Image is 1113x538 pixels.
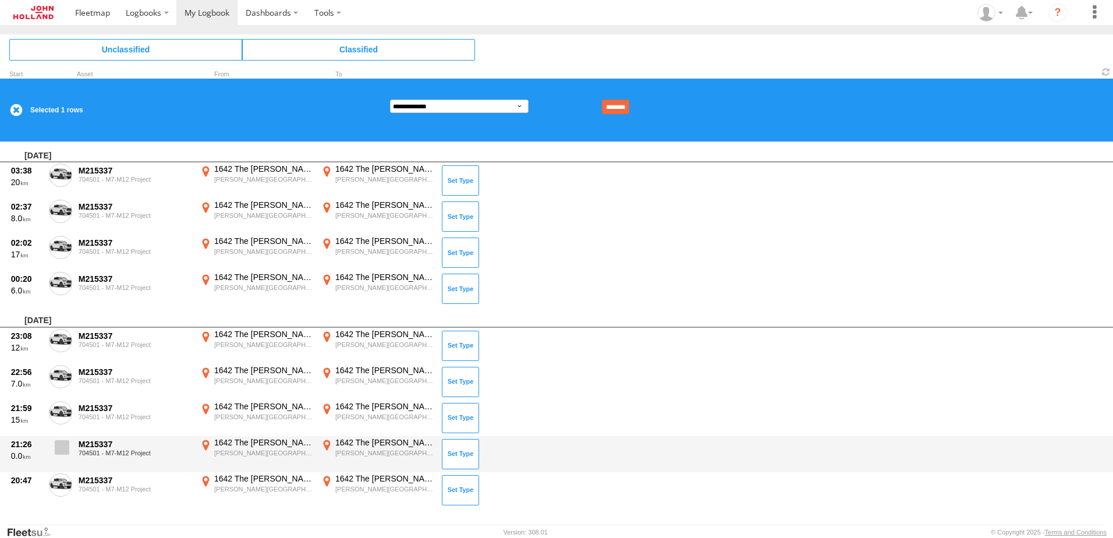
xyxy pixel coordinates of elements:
div: 02:37 [11,201,42,212]
div: [PERSON_NAME][GEOGRAPHIC_DATA],[GEOGRAPHIC_DATA] [335,175,434,183]
div: [PERSON_NAME][GEOGRAPHIC_DATA],[GEOGRAPHIC_DATA] [335,247,434,256]
div: Asset [77,72,193,77]
div: 704501 - M7-M12 Project [79,248,192,255]
label: Click to View Event Location [319,200,435,233]
span: Click to view Classified Trips [242,39,475,60]
div: [PERSON_NAME][GEOGRAPHIC_DATA],[GEOGRAPHIC_DATA] [214,211,313,220]
label: Click to View Event Location [319,365,435,399]
div: 12 [11,342,42,353]
div: [PERSON_NAME][GEOGRAPHIC_DATA],[GEOGRAPHIC_DATA] [214,341,313,349]
div: 1642 The [PERSON_NAME] Dr [214,164,313,174]
div: 1642 The [PERSON_NAME] Dr [214,437,313,448]
div: [PERSON_NAME][GEOGRAPHIC_DATA],[GEOGRAPHIC_DATA] [335,449,434,457]
button: Click to Set [442,274,479,304]
div: From [198,72,314,77]
div: M215337 [79,403,192,413]
div: 704501 - M7-M12 Project [79,212,192,219]
div: 1642 The [PERSON_NAME] Dr [214,200,313,210]
div: 704501 - M7-M12 Project [79,413,192,420]
label: Click to View Event Location [319,164,435,197]
div: 00:20 [11,274,42,284]
div: 704501 - M7-M12 Project [79,377,192,384]
div: 704501 - M7-M12 Project [79,176,192,183]
div: 1642 The [PERSON_NAME] Dr [335,473,434,484]
button: Click to Set [442,331,479,361]
div: 1642 The [PERSON_NAME] Dr [214,365,313,376]
div: 02:02 [11,238,42,248]
i: ? [1048,3,1067,22]
div: 21:59 [11,403,42,413]
div: [PERSON_NAME][GEOGRAPHIC_DATA],[GEOGRAPHIC_DATA] [335,485,434,493]
span: Click to view Unclassified Trips [9,39,242,60]
div: 1642 The [PERSON_NAME] Dr [214,272,313,282]
div: 1642 The [PERSON_NAME] Dr [335,329,434,339]
div: 704501 - M7-M12 Project [79,341,192,348]
div: 23:08 [11,331,42,341]
div: © Copyright 2025 - [991,529,1107,536]
label: Click to View Event Location [198,272,314,306]
div: [PERSON_NAME][GEOGRAPHIC_DATA],[GEOGRAPHIC_DATA] [214,449,313,457]
div: [PERSON_NAME][GEOGRAPHIC_DATA],[GEOGRAPHIC_DATA] [335,211,434,220]
button: Click to Set [442,201,479,232]
div: 7.0 [11,378,42,389]
div: 20 [11,177,42,187]
div: 21:26 [11,439,42,449]
div: 1642 The [PERSON_NAME] Dr [214,236,313,246]
div: 704501 - M7-M12 Project [79,284,192,291]
a: Terms and Conditions [1045,529,1107,536]
div: 704501 - M7-M12 Project [79,449,192,456]
div: M215337 [79,367,192,377]
button: Click to Set [442,403,479,433]
div: 1642 The [PERSON_NAME] Dr [335,437,434,448]
label: Click to View Event Location [198,236,314,270]
div: [PERSON_NAME][GEOGRAPHIC_DATA],[GEOGRAPHIC_DATA] [214,377,313,385]
label: Click to View Event Location [319,236,435,270]
div: Version: 308.01 [504,529,548,536]
div: 1642 The [PERSON_NAME] Dr [335,200,434,210]
button: Click to Set [442,475,479,505]
div: 1642 The [PERSON_NAME] Dr [335,164,434,174]
label: Click to View Event Location [198,200,314,233]
div: 8.0 [11,213,42,224]
label: Click to View Event Location [319,401,435,435]
div: M215337 [79,475,192,486]
div: 20:47 [11,475,42,486]
div: 17 [11,249,42,260]
button: Click to Set [442,165,479,196]
label: Click to View Event Location [198,473,314,507]
div: 22:56 [11,367,42,377]
label: Clear Selection [9,103,23,117]
div: M215337 [79,238,192,248]
div: To [319,72,435,77]
label: Click to View Event Location [319,473,435,507]
label: Click to View Event Location [198,365,314,399]
div: 03:38 [11,165,42,176]
div: [PERSON_NAME][GEOGRAPHIC_DATA],[GEOGRAPHIC_DATA] [335,413,434,421]
div: 704501 - M7-M12 Project [79,486,192,493]
label: Click to View Event Location [198,164,314,197]
button: Click to Set [442,367,479,397]
div: 6.0 [11,285,42,296]
label: Click to View Event Location [319,272,435,306]
div: 1642 The [PERSON_NAME] Dr [335,236,434,246]
div: 1642 The [PERSON_NAME] Dr [335,272,434,282]
div: M215337 [79,331,192,341]
div: [PERSON_NAME][GEOGRAPHIC_DATA],[GEOGRAPHIC_DATA] [214,247,313,256]
div: 1642 The [PERSON_NAME] Dr [214,473,313,484]
div: [PERSON_NAME][GEOGRAPHIC_DATA],[GEOGRAPHIC_DATA] [214,485,313,493]
div: [PERSON_NAME][GEOGRAPHIC_DATA],[GEOGRAPHIC_DATA] [335,341,434,349]
a: Return to Dashboard [3,3,64,22]
label: Click to View Event Location [319,329,435,363]
div: 1642 The [PERSON_NAME] Dr [214,401,313,412]
div: [PERSON_NAME][GEOGRAPHIC_DATA],[GEOGRAPHIC_DATA] [214,284,313,292]
div: 15 [11,415,42,425]
div: Callum Conneely [973,4,1007,22]
div: Click to Sort [9,72,44,77]
a: Visit our Website [6,526,60,538]
div: [PERSON_NAME][GEOGRAPHIC_DATA],[GEOGRAPHIC_DATA] [214,413,313,421]
div: [PERSON_NAME][GEOGRAPHIC_DATA],[GEOGRAPHIC_DATA] [335,377,434,385]
div: M215337 [79,201,192,212]
div: 1642 The [PERSON_NAME] Dr [335,401,434,412]
div: [PERSON_NAME][GEOGRAPHIC_DATA],[GEOGRAPHIC_DATA] [335,284,434,292]
div: [PERSON_NAME][GEOGRAPHIC_DATA],[GEOGRAPHIC_DATA] [214,175,313,183]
